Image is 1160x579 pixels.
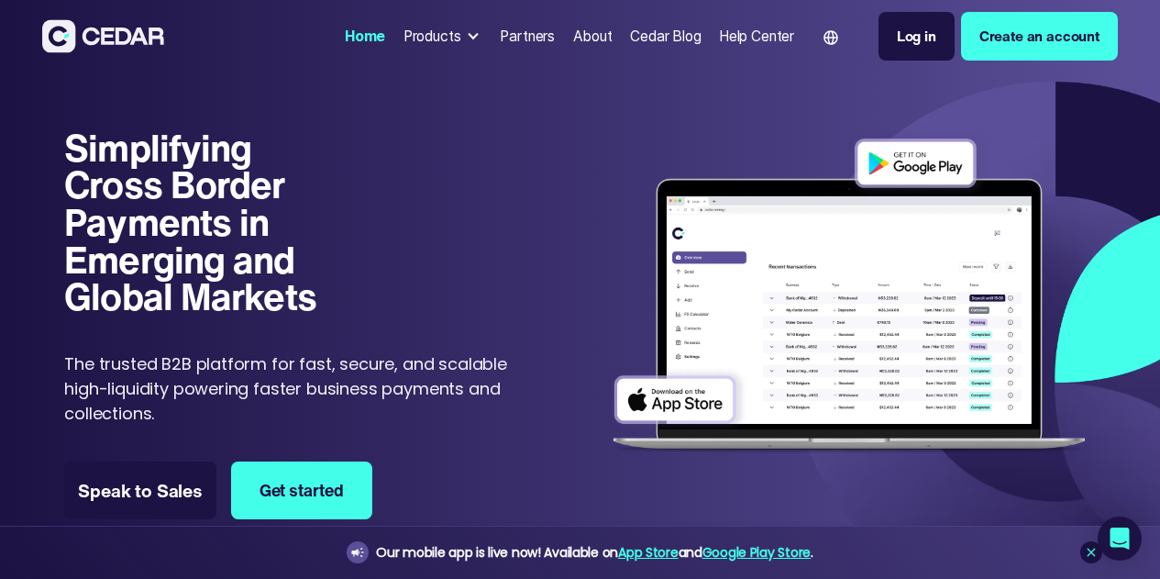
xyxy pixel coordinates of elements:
[345,26,385,47] div: Home
[897,26,936,47] div: Log in
[630,26,701,47] div: Cedar Blog
[64,129,344,316] h1: Simplifying Cross Border Payments in Emerging and Global Markets
[623,17,708,56] a: Cedar Blog
[396,18,490,54] div: Products
[602,129,1095,465] img: Dashboard of transactions
[566,17,620,56] a: About
[1098,517,1142,561] div: Open Intercom Messenger
[500,26,555,47] div: Partners
[573,26,613,47] div: About
[64,351,531,426] p: The trusted B2B platform for fast, secure, and scalable high-liquidity powering faster business p...
[403,26,461,47] div: Products
[712,17,801,56] a: Help Center
[493,17,562,56] a: Partners
[961,12,1118,61] a: Create an account
[878,12,955,61] a: Log in
[64,462,216,519] a: Speak to Sales
[719,26,794,47] div: Help Center
[823,30,838,45] img: world icon
[231,462,373,519] a: Get started
[337,17,392,56] a: Home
